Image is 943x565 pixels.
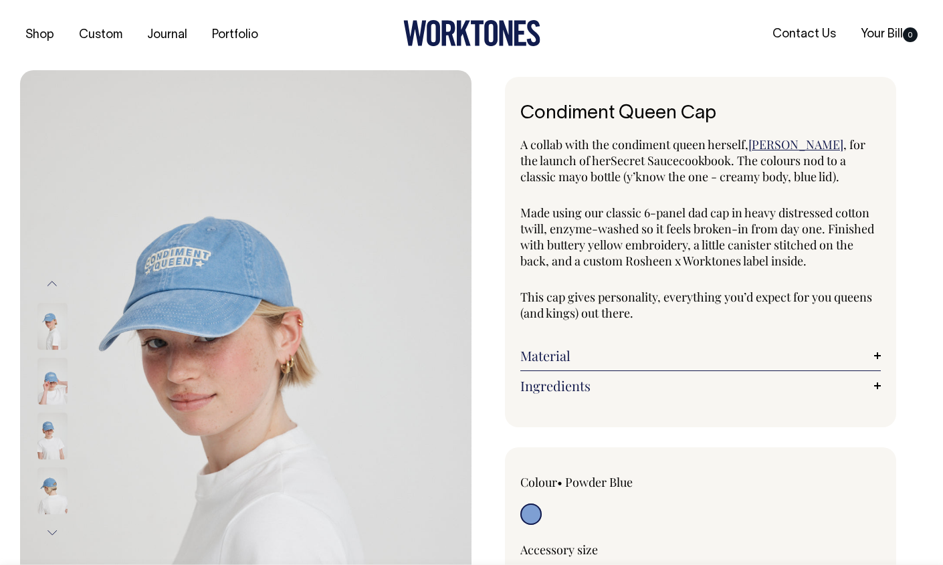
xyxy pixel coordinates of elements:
a: Contact Us [767,23,841,45]
img: Condiment Queen Cap [37,303,68,350]
a: Custom [74,24,128,46]
span: cookbook. The colours nod to a classic mayo bottle (y’know the one - creamy body, blue lid). [520,152,846,185]
button: Previous [42,269,62,299]
label: Powder Blue [565,474,633,490]
div: Colour [520,474,665,490]
span: Secret Sauce [611,152,679,168]
span: • [557,474,562,490]
a: Your Bill0 [855,23,923,45]
img: Condiment Queen Cap [37,358,68,405]
span: , for the launch of her [520,136,865,168]
img: Condiment Queen Cap [37,467,68,514]
a: Portfolio [207,24,264,46]
button: Next [42,518,62,548]
div: Accessory size [520,542,881,558]
span: This cap gives personality, everything you’d expect for you queens (and kings) out there. [520,289,872,321]
a: [PERSON_NAME] [748,136,843,152]
a: Ingredients [520,378,881,394]
a: Material [520,348,881,364]
span: Made using our classic 6-panel dad cap in heavy distressed cotton twill, enzyme-washed so it feel... [520,205,874,269]
span: 0 [903,27,918,42]
h1: Condiment Queen Cap [520,104,881,124]
span: A collab with the condiment queen herself, [520,136,748,152]
a: Journal [142,24,193,46]
img: Condiment Queen Cap [37,413,68,459]
a: Shop [20,24,60,46]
